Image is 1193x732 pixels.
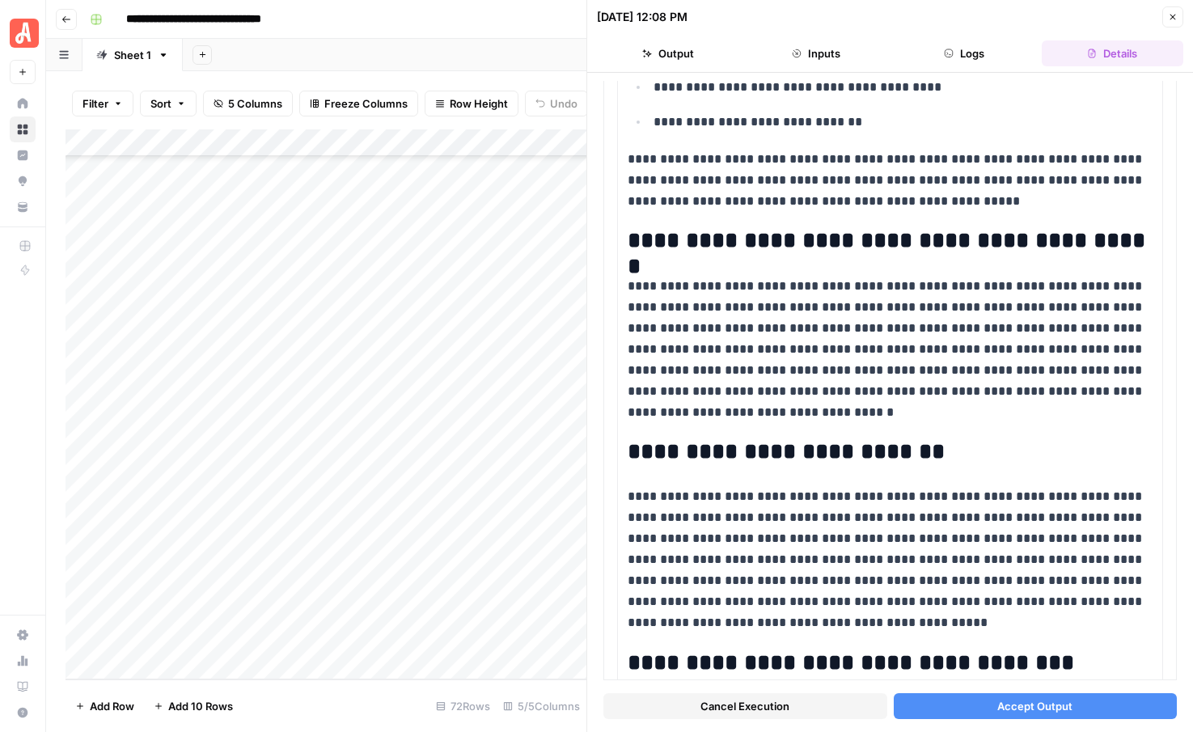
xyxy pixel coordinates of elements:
[82,39,183,71] a: Sheet 1
[425,91,518,116] button: Row Height
[10,648,36,674] a: Usage
[90,698,134,714] span: Add Row
[550,95,577,112] span: Undo
[10,13,36,53] button: Workspace: Angi
[72,91,133,116] button: Filter
[10,19,39,48] img: Angi Logo
[10,674,36,700] a: Learning Hub
[429,693,497,719] div: 72 Rows
[603,693,887,719] button: Cancel Execution
[144,693,243,719] button: Add 10 Rows
[82,95,108,112] span: Filter
[168,698,233,714] span: Add 10 Rows
[525,91,588,116] button: Undo
[10,168,36,194] a: Opportunities
[10,142,36,168] a: Insights
[497,693,586,719] div: 5/5 Columns
[997,698,1072,714] span: Accept Output
[1042,40,1183,66] button: Details
[10,700,36,726] button: Help + Support
[10,116,36,142] a: Browse
[700,698,789,714] span: Cancel Execution
[894,40,1035,66] button: Logs
[450,95,508,112] span: Row Height
[66,693,144,719] button: Add Row
[894,693,1178,719] button: Accept Output
[324,95,408,112] span: Freeze Columns
[10,91,36,116] a: Home
[745,40,886,66] button: Inputs
[228,95,282,112] span: 5 Columns
[140,91,197,116] button: Sort
[203,91,293,116] button: 5 Columns
[597,40,738,66] button: Output
[597,9,687,25] div: [DATE] 12:08 PM
[299,91,418,116] button: Freeze Columns
[10,622,36,648] a: Settings
[10,194,36,220] a: Your Data
[114,47,151,63] div: Sheet 1
[150,95,171,112] span: Sort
